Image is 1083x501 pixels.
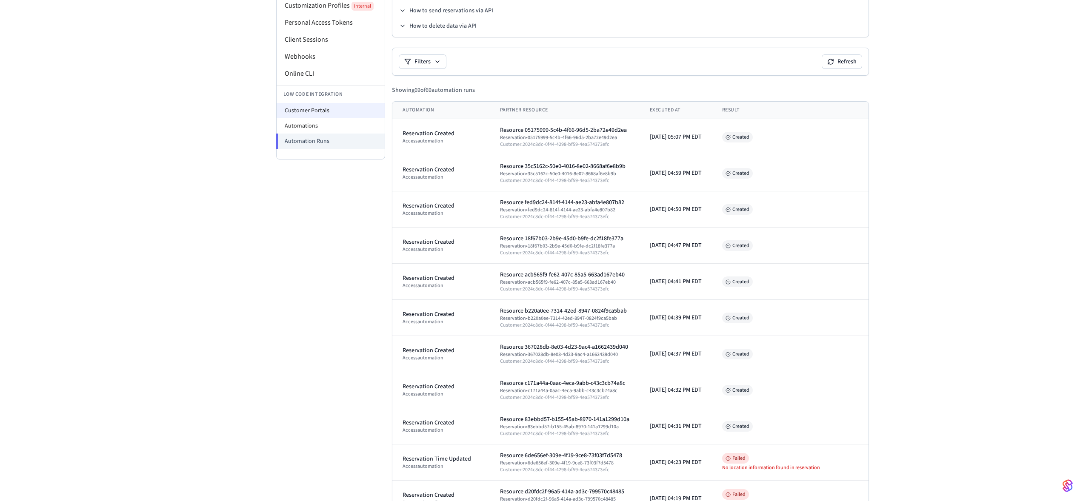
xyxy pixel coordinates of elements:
div: Resource 05175999-5c4b-4f66-96d5-2ba72e49d2ea [500,126,629,134]
div: Reservation Created [403,346,480,355]
div: Customer: 2024c8dc-0f44-4298-bf59-4ea574373efc [500,141,629,148]
li: Webhooks [277,48,385,65]
div: Reservation Created [403,274,480,282]
span: Created [722,204,753,215]
div: Reservation Created [403,382,480,391]
span: Created [722,421,753,432]
div: Reservation • 18f67b03-2b9e-45d0-b9fe-dc2f18fe377a [500,243,629,250]
button: How to delete data via API [399,22,477,30]
div: Reservation • c171a44a-0aac-4eca-9abb-c43c3cb74a8c [500,387,629,394]
span: Failed [722,453,749,464]
span: Failed [722,489,749,500]
div: access automation [403,391,480,398]
span: Created [722,132,753,142]
span: Internal [351,2,374,11]
div: Reservation • 83ebbd57-b155-45ab-8970-141a1299d10a [500,424,629,430]
td: [DATE] 04:47 PM EDT [640,228,712,264]
div: Resource fed9dc24-814f-4144-ae23-abfa4e807b82 [500,198,629,207]
div: Reservation Created [403,129,480,138]
span: Created [722,168,753,179]
div: Customer: 2024c8dc-0f44-4298-bf59-4ea574373efc [500,430,629,437]
div: Customer: 2024c8dc-0f44-4298-bf59-4ea574373efc [500,177,629,184]
li: Automations [277,118,385,134]
div: access automation [403,282,480,289]
div: Resource 18f67b03-2b9e-45d0-b9fe-dc2f18fe377a [500,234,629,243]
td: [DATE] 04:23 PM EDT [640,444,712,481]
div: Resource b220a0ee-7314-42ed-8947-0824f9ca5bab [500,307,629,315]
div: Showing 69 of 69 automation runs [392,86,475,94]
div: Customer: 2024c8dc-0f44-4298-bf59-4ea574373efc [500,322,629,329]
div: Resource 35c5162c-50e0-4016-8e02-8668af6e8b9b [500,162,629,171]
div: Reservation Created [403,418,480,427]
li: Client Sessions [277,31,385,48]
img: SeamLogoGradient.69752ec5.svg [1063,479,1073,492]
div: No location information found in reservation [722,464,858,471]
li: Customer Portals [277,103,385,118]
td: [DATE] 04:31 PM EDT [640,408,712,444]
div: Customer: 2024c8dc-0f44-4298-bf59-4ea574373efc [500,467,629,473]
li: Online CLI [277,65,385,82]
td: [DATE] 04:37 PM EDT [640,336,712,372]
div: access automation [403,463,480,470]
div: Reservation • 6de656ef-309e-4f19-9ce8-73f03f7d5478 [500,460,629,467]
div: Reservation • 05175999-5c4b-4f66-96d5-2ba72e49d2ea [500,134,629,141]
div: Resource c171a44a-0aac-4eca-9abb-c43c3cb74a8c [500,379,629,387]
div: Customer: 2024c8dc-0f44-4298-bf59-4ea574373efc [500,286,629,293]
div: Reservation • b220a0ee-7314-42ed-8947-0824f9ca5bab [500,315,629,322]
span: Created [722,349,753,359]
div: Customer: 2024c8dc-0f44-4298-bf59-4ea574373efc [500,250,629,256]
div: access automation [403,427,480,434]
div: Customer: 2024c8dc-0f44-4298-bf59-4ea574373efc [500,358,629,365]
div: Resource 367028db-8e03-4d23-9ac4-a1662439d040 [500,343,629,351]
td: [DATE] 04:50 PM EDT [640,191,712,228]
div: Reservation • fed9dc24-814f-4144-ae23-abfa4e807b82 [500,207,629,213]
li: Automation Runs [276,134,385,149]
th: Automation [392,102,490,119]
th: Executed At [640,102,712,119]
div: access automation [403,210,480,217]
div: Reservation Created [403,165,480,174]
div: Reservation Created [403,491,480,499]
div: access automation [403,319,480,325]
span: Created [722,276,753,287]
div: Resource 83ebbd57-b155-45ab-8970-141a1299d10a [500,415,629,424]
div: access automation [403,174,480,181]
div: Customer: 2024c8dc-0f44-4298-bf59-4ea574373efc [500,213,629,220]
div: access automation [403,246,480,253]
button: Refresh [822,55,862,68]
div: access automation [403,138,480,145]
td: [DATE] 04:41 PM EDT [640,264,712,300]
button: How to send reservations via API [399,6,493,15]
td: [DATE] 04:32 PM EDT [640,372,712,408]
td: [DATE] 04:39 PM EDT [640,300,712,336]
td: [DATE] 05:07 PM EDT [640,119,712,155]
div: access automation [403,355,480,362]
button: Filters [399,55,446,68]
div: Customer: 2024c8dc-0f44-4298-bf59-4ea574373efc [500,394,629,401]
div: Resource d20fdc2f-96a5-414a-ad3c-799570c48485 [500,487,629,496]
td: [DATE] 04:59 PM EDT [640,155,712,191]
div: Reservation Created [403,202,480,210]
div: Reservation Created [403,238,480,246]
div: Reservation • 367028db-8e03-4d23-9ac4-a1662439d040 [500,351,629,358]
span: Created [722,385,753,396]
div: Resource 6de656ef-309e-4f19-9ce8-73f03f7d5478 [500,451,629,460]
div: Resource acb565f9-fe62-407c-85a5-663ad167eb40 [500,270,629,279]
th: Result [712,102,869,119]
span: Created [722,240,753,251]
li: Low Code Integration [277,85,385,103]
div: Reservation • 35c5162c-50e0-4016-8e02-8668af6e8b9b [500,171,629,177]
th: Partner Resource [490,102,640,119]
div: Reservation • acb565f9-fe62-407c-85a5-663ad167eb40 [500,279,629,286]
li: Personal Access Tokens [277,14,385,31]
div: Reservation Time Updated [403,455,480,463]
span: Created [722,313,753,323]
div: Reservation Created [403,310,480,319]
